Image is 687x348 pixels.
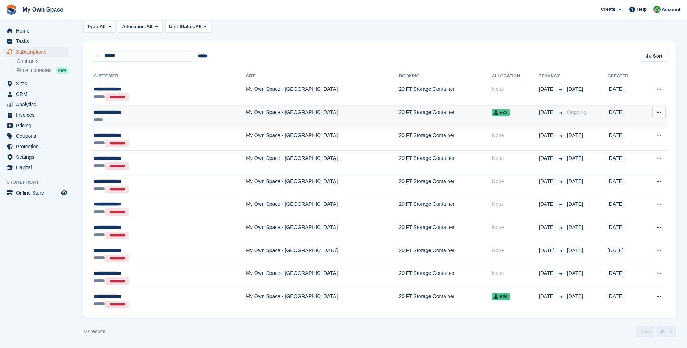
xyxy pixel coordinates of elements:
a: menu [4,36,68,46]
span: Settings [16,152,59,162]
span: [DATE] [539,270,556,277]
td: 20 FT Storage Container [399,220,492,243]
div: None [492,132,539,139]
span: Coupons [16,131,59,141]
td: 20 FT Storage Container [399,151,492,174]
a: menu [4,78,68,89]
span: Unit Status: [169,23,196,30]
td: My Own Space - [GEOGRAPHIC_DATA] [246,220,399,243]
span: All [196,23,202,30]
button: Type: All [83,21,115,33]
a: My Own Space [20,4,66,16]
span: Online Store [16,188,59,198]
a: menu [4,110,68,120]
button: Allocation: All [118,21,162,33]
td: 20 FT Storage Container [399,243,492,266]
span: [DATE] [539,85,556,93]
td: 20 FT Storage Container [399,197,492,220]
span: [DATE] [539,224,556,231]
span: [DATE] [567,132,583,138]
div: NEW [56,67,68,74]
span: Account [662,6,680,13]
div: None [492,247,539,254]
span: [DATE] [539,132,556,139]
div: None [492,154,539,162]
span: [DATE] [567,86,583,92]
div: None [492,270,539,277]
div: None [492,200,539,208]
span: Help [637,6,647,13]
span: [DATE] [539,154,556,162]
td: 20 FT Storage Container [399,105,492,128]
td: My Own Space - [GEOGRAPHIC_DATA] [246,174,399,197]
td: My Own Space - [GEOGRAPHIC_DATA] [246,105,399,128]
td: 20 FT Storage Container [399,289,492,312]
span: CRM [16,89,59,99]
span: B32 [492,109,510,116]
img: stora-icon-8386f47178a22dfd0bd8f6a31ec36ba5ce8667c1dd55bd0f319d3a0aa187defe.svg [6,4,17,15]
span: Allocation: [122,23,146,30]
a: menu [4,152,68,162]
a: menu [4,120,68,131]
td: 20 FT Storage Container [399,174,492,197]
span: [DATE] [567,270,583,276]
img: Paula Harris [653,6,661,13]
span: [DATE] [539,293,556,300]
td: [DATE] [608,289,642,312]
span: [DATE] [567,224,583,230]
span: [DATE] [539,109,556,116]
td: My Own Space - [GEOGRAPHIC_DATA] [246,82,399,105]
th: Created [608,71,642,82]
a: menu [4,89,68,99]
span: Invoices [16,110,59,120]
td: 20 FT Storage Container [399,266,492,289]
td: [DATE] [608,105,642,128]
td: My Own Space - [GEOGRAPHIC_DATA] [246,243,399,266]
td: My Own Space - [GEOGRAPHIC_DATA] [246,197,399,220]
th: Site [246,71,399,82]
td: 20 FT Storage Container [399,82,492,105]
td: 20 FT Storage Container [399,128,492,151]
span: [DATE] [567,201,583,207]
span: B66 [492,293,510,300]
td: [DATE] [608,82,642,105]
a: menu [4,188,68,198]
span: Sites [16,78,59,89]
span: [DATE] [539,247,556,254]
span: Tasks [16,36,59,46]
td: [DATE] [608,266,642,289]
td: My Own Space - [GEOGRAPHIC_DATA] [246,151,399,174]
th: Customer [92,71,246,82]
span: Subscriptions [16,47,59,57]
a: menu [4,26,68,36]
div: None [492,178,539,185]
a: Preview store [60,188,68,197]
span: Home [16,26,59,36]
td: [DATE] [608,243,642,266]
a: menu [4,141,68,152]
a: menu [4,131,68,141]
span: All [146,23,152,30]
span: [DATE] [567,178,583,184]
span: [DATE] [567,247,583,253]
span: Capital [16,162,59,173]
td: [DATE] [608,197,642,220]
td: [DATE] [608,220,642,243]
td: My Own Space - [GEOGRAPHIC_DATA] [246,128,399,151]
a: Contracts [17,58,68,65]
span: [DATE] [567,293,583,299]
td: My Own Space - [GEOGRAPHIC_DATA] [246,289,399,312]
td: [DATE] [608,128,642,151]
nav: Page [634,326,678,337]
a: Price increases NEW [17,66,68,74]
button: Unit Status: All [165,21,211,33]
span: Create [601,6,615,13]
a: Previous [636,326,654,337]
div: None [492,85,539,93]
span: Ongoing [567,109,586,115]
div: 10 results [83,328,105,335]
span: Protection [16,141,59,152]
span: [DATE] [539,200,556,208]
span: Storefront [7,179,72,186]
a: menu [4,99,68,110]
